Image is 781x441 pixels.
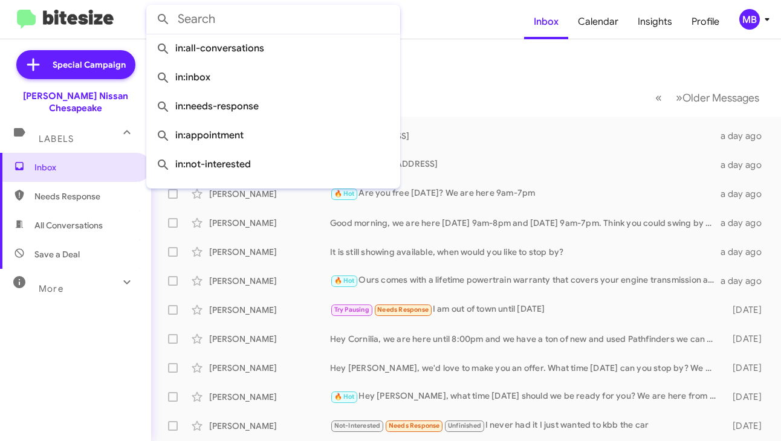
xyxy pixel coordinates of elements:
span: Unfinished [448,422,481,430]
span: in:sold-verified [156,179,390,208]
div: [PERSON_NAME] [209,333,330,345]
span: 🔥 Hot [334,190,355,198]
div: a day ago [721,217,771,229]
span: Inbox [34,161,137,173]
span: Needs Response [377,306,429,314]
button: Next [669,85,766,110]
a: Profile [682,4,729,39]
div: I am out of town until [DATE] [330,303,722,317]
span: in:all-conversations [156,34,390,63]
div: [DATE] [722,420,771,432]
div: [PERSON_NAME] [209,304,330,316]
a: Calendar [568,4,628,39]
div: [PERSON_NAME] [209,362,330,374]
div: [STREET_ADDRESS] [330,158,721,172]
div: [PERSON_NAME] [209,275,330,287]
a: Insights [628,4,682,39]
div: [PERSON_NAME] [209,246,330,258]
a: Inbox [524,4,568,39]
div: [PERSON_NAME] [209,420,330,432]
a: Special Campaign [16,50,135,79]
span: Not-Interested [334,422,381,430]
span: in:not-interested [156,150,390,179]
span: Try Pausing [334,306,369,314]
span: All Conversations [34,219,103,231]
span: Needs Response [389,422,440,430]
div: a day ago [721,159,771,171]
span: « [655,90,662,105]
div: a day ago [721,130,771,142]
div: MB [739,9,760,30]
div: Hey [PERSON_NAME], we'd love to make you an offer. What time [DATE] can you stop by? We are here ... [330,362,722,374]
div: Ours comes with a lifetime powertrain warranty that covers your engine transmission and drivetrai... [330,274,721,288]
div: [PERSON_NAME] [209,188,330,200]
span: Needs Response [34,190,137,202]
div: [DATE] [722,333,771,345]
div: [DATE] [722,362,771,374]
div: Are you free [DATE]? We are here 9am-7pm [330,187,721,201]
span: Special Campaign [53,59,126,71]
span: 🔥 Hot [334,393,355,401]
span: 🔥 Hot [334,277,355,285]
div: [PERSON_NAME] [209,391,330,403]
nav: Page navigation example [649,85,766,110]
div: a day ago [721,188,771,200]
div: It is still showing available, when would you like to stop by? [330,246,721,258]
span: Labels [39,134,74,144]
input: Search [146,5,400,34]
div: [DATE] [722,304,771,316]
span: in:appointment [156,121,390,150]
div: Hey [PERSON_NAME], what time [DATE] should we be ready for you? We are here from 9am-7pm. [330,390,722,404]
button: Previous [648,85,669,110]
span: » [676,90,682,105]
span: in:needs-response [156,92,390,121]
span: Save a Deal [34,248,80,260]
span: More [39,283,63,294]
div: a day ago [721,246,771,258]
div: [PERSON_NAME] [209,217,330,229]
div: [DATE] [722,391,771,403]
div: Good morning, we are here [DATE] 9am-8pm and [DATE] 9am-7pm. Think you could swing by before work? [330,217,721,229]
button: MB [729,9,768,30]
div: Hey Cornilia, we are here until 8:00pm and we have a ton of new and used Pathfinders we can show ... [330,333,722,345]
div: [STREET_ADDRESS] [330,130,721,142]
div: a day ago [721,275,771,287]
div: I never had it I just wanted to kbb the car [330,419,722,433]
span: Older Messages [682,91,759,105]
span: in:inbox [156,63,390,92]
